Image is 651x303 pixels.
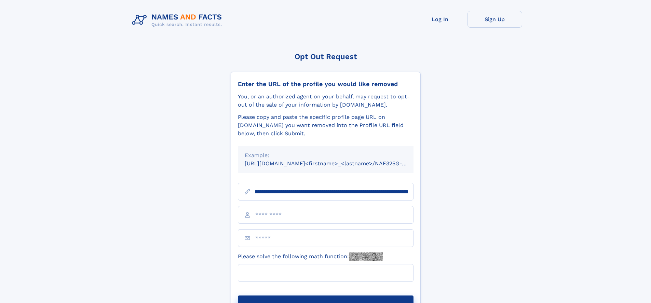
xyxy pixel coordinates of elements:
[467,11,522,28] a: Sign Up
[245,160,426,167] small: [URL][DOMAIN_NAME]<firstname>_<lastname>/NAF325G-xxxxxxxx
[231,52,421,61] div: Opt Out Request
[238,113,413,138] div: Please copy and paste the specific profile page URL on [DOMAIN_NAME] you want removed into the Pr...
[129,11,228,29] img: Logo Names and Facts
[238,80,413,88] div: Enter the URL of the profile you would like removed
[245,151,407,160] div: Example:
[238,93,413,109] div: You, or an authorized agent on your behalf, may request to opt-out of the sale of your informatio...
[238,252,383,261] label: Please solve the following math function:
[413,11,467,28] a: Log In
